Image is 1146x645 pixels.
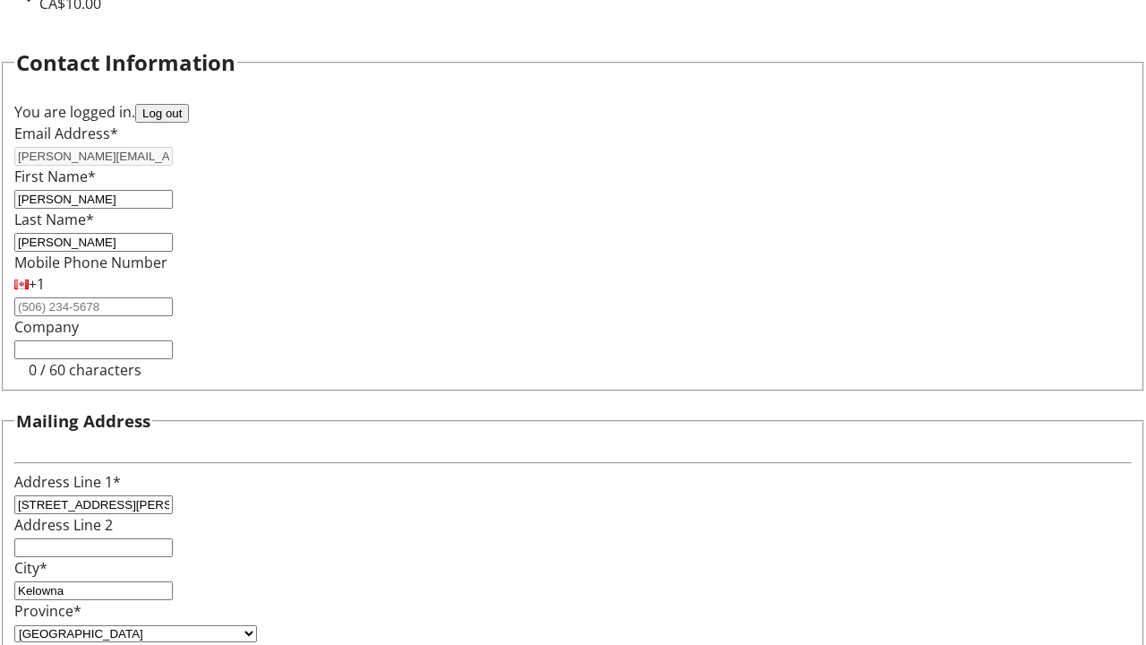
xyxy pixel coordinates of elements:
tr-character-limit: 0 / 60 characters [29,360,141,380]
label: First Name* [14,167,96,186]
div: You are logged in. [14,101,1132,123]
input: City [14,581,173,600]
label: Address Line 1* [14,472,121,492]
label: Last Name* [14,210,94,229]
label: Mobile Phone Number [14,253,167,272]
label: Company [14,317,79,337]
label: Address Line 2 [14,515,113,535]
input: (506) 234-5678 [14,297,173,316]
button: Log out [135,104,189,123]
label: City* [14,558,47,578]
input: Address [14,495,173,514]
label: Province* [14,601,81,621]
h2: Contact Information [16,47,235,79]
h3: Mailing Address [16,408,150,434]
label: Email Address* [14,124,118,143]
